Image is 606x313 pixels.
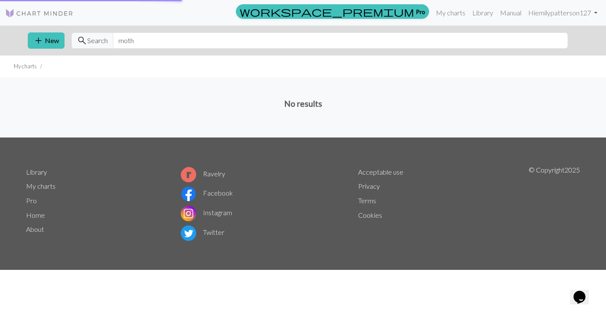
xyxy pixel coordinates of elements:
[26,182,56,190] a: My charts
[87,35,108,46] span: Search
[358,182,380,190] a: Privacy
[181,189,233,197] a: Facebook
[181,167,196,182] img: Ravelry logo
[240,6,414,18] span: workspace_premium
[28,32,65,49] button: New
[181,170,225,178] a: Ravelry
[236,4,429,19] a: Pro
[26,196,37,205] a: Pro
[529,165,580,243] p: © Copyright 2025
[77,35,87,47] span: search
[181,225,196,241] img: Twitter logo
[358,196,376,205] a: Terms
[181,228,224,236] a: Twitter
[469,4,497,21] a: Library
[14,62,37,70] li: My charts
[570,279,597,304] iframe: chat widget
[26,211,45,219] a: Home
[26,168,47,176] a: Library
[358,211,382,219] a: Cookies
[432,4,469,21] a: My charts
[181,208,232,216] a: Instagram
[358,168,403,176] a: Acceptable use
[525,4,601,21] a: Hiemilypatterson127
[181,186,196,202] img: Facebook logo
[181,206,196,221] img: Instagram logo
[26,225,44,233] a: About
[5,8,74,18] img: Logo
[497,4,525,21] a: Manual
[33,35,44,47] span: add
